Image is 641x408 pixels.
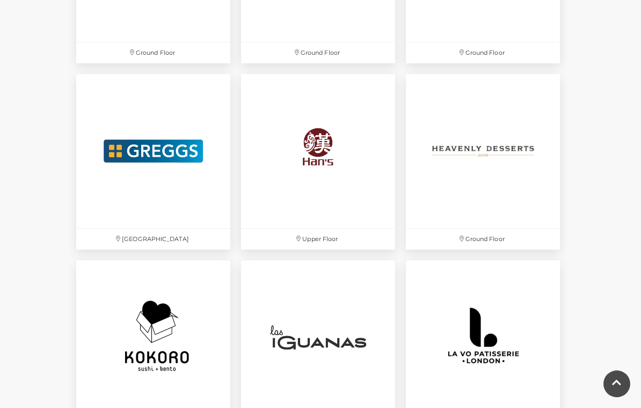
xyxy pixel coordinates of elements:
p: Ground Floor [241,42,395,63]
p: Upper Floor [241,229,395,250]
a: Upper Floor [236,69,400,255]
p: Ground Floor [406,42,560,63]
a: [GEOGRAPHIC_DATA] [71,69,236,255]
a: Ground Floor [400,69,565,255]
p: Ground Floor [406,229,560,250]
p: [GEOGRAPHIC_DATA] [76,229,230,250]
p: Ground Floor [76,42,230,63]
